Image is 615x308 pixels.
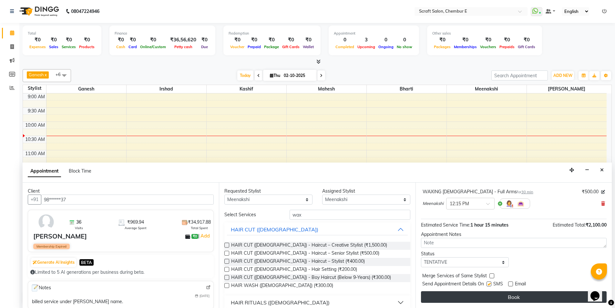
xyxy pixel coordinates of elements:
div: Requested Stylist [224,188,313,195]
div: ₹0 [281,36,301,44]
div: ₹0 [127,36,138,44]
span: 30 min [521,190,533,194]
span: Upcoming [356,45,377,49]
i: Edit price [601,190,605,194]
span: Services [60,45,77,49]
span: Notes [31,284,51,292]
span: BETA [79,259,94,265]
button: +91 [28,195,41,205]
div: ₹0 [115,36,127,44]
span: Memberships [452,45,478,49]
span: Mahesh [287,85,366,93]
span: Ganesh [46,85,126,93]
span: Vouchers [478,45,498,49]
span: HAIR CUT ([DEMOGRAPHIC_DATA]) - Haircut – Creative Stylist (₹1,500.00) [231,242,387,250]
input: Search by Name/Mobile/Email/Code [41,195,214,205]
div: ₹0 [28,36,47,44]
div: 3 [356,36,377,44]
div: WAXING [DEMOGRAPHIC_DATA] - Full Arms [423,188,533,195]
span: Bharti [367,85,446,93]
div: ₹0 [498,36,516,44]
span: Appointment [28,165,61,177]
div: ₹0 [478,36,498,44]
span: Petty cash [173,45,194,49]
span: Packages [432,45,452,49]
img: logo [16,2,61,20]
span: Products [77,45,96,49]
span: +6 [56,72,66,77]
span: Voucher [229,45,246,49]
iframe: chat widget [588,282,609,302]
div: Appointment Notes [421,231,607,238]
span: Estimated Service Time: [421,222,470,228]
div: 10:00 AM [24,122,46,129]
div: ₹0 [229,36,246,44]
img: avatar [37,213,56,231]
img: Hairdresser.png [505,200,513,207]
span: Today [237,70,253,80]
div: Select Services [220,211,285,218]
button: Book [421,291,607,303]
span: HAIR CUT ([DEMOGRAPHIC_DATA]) - Boy Haircut (Below 9-Years) (₹300.00) [231,274,391,282]
small: for [517,190,533,194]
div: [PERSON_NAME] [33,231,87,241]
span: Completed [334,45,356,49]
div: ₹0 [262,36,281,44]
span: No show [395,45,414,49]
span: Ganesh [29,72,44,77]
span: Prepaid [246,45,262,49]
div: ₹0 [199,36,210,44]
div: Status [421,250,509,257]
div: 10:30 AM [24,136,46,143]
b: 08047224946 [71,2,99,20]
div: Other sales [432,31,537,36]
div: HAIR RITUALS ([DEMOGRAPHIC_DATA]) [231,299,330,306]
span: Email [515,281,526,289]
span: ₹0 [191,234,198,239]
span: ₹500.00 [582,188,599,195]
span: HAIR CUT ([DEMOGRAPHIC_DATA]) - Haircut – Senior Stylist (₹500.00) [231,250,379,258]
span: Gift Cards [281,45,301,49]
span: Expenses [28,45,47,49]
span: Thu [268,73,282,78]
div: ₹0 [138,36,168,44]
span: Visits [75,226,83,230]
button: Close [597,165,607,175]
span: HAIR CUT ([DEMOGRAPHIC_DATA]) - Haircut – Stylist (₹400.00) [231,258,365,266]
span: Due [200,45,210,49]
span: Merge Services of Same Stylist [422,272,487,281]
span: Meenakshi [423,200,444,207]
a: Add [200,232,211,240]
div: ₹0 [246,36,262,44]
input: 2025-10-02 [282,71,314,80]
div: 11:00 AM [24,150,46,157]
span: Prepaids [498,45,516,49]
div: 9:30 AM [26,108,46,114]
span: Card [127,45,138,49]
a: x [44,72,47,77]
span: 1 hour 15 minutes [470,222,508,228]
span: ₹969.94 [127,219,144,226]
div: Assigned Stylist [322,188,410,195]
div: Appointment [334,31,414,36]
div: 0 [395,36,414,44]
div: billed service under [PERSON_NAME] name. [32,298,123,305]
span: [DATE] [200,293,210,298]
span: Meenakshi [447,85,527,93]
div: Client [28,188,214,195]
span: Kashif [207,85,286,93]
div: Limited to 5 AI generations per business during beta. [30,269,211,276]
span: HAIR CUT ([DEMOGRAPHIC_DATA]) - Hair Setting (₹200.00) [231,266,357,274]
button: HAIR CUT ([DEMOGRAPHIC_DATA]) [227,224,407,235]
span: Average Spent [125,226,147,230]
div: ₹0 [452,36,478,44]
span: Estimated Total: [553,222,586,228]
div: Redemption [229,31,315,36]
button: ADD NEW [552,71,574,80]
span: Cash [115,45,127,49]
span: Package [262,45,281,49]
span: 36 [76,219,81,226]
div: ₹0 [47,36,60,44]
div: Stylist [23,85,46,92]
span: Total Spent [191,226,208,230]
